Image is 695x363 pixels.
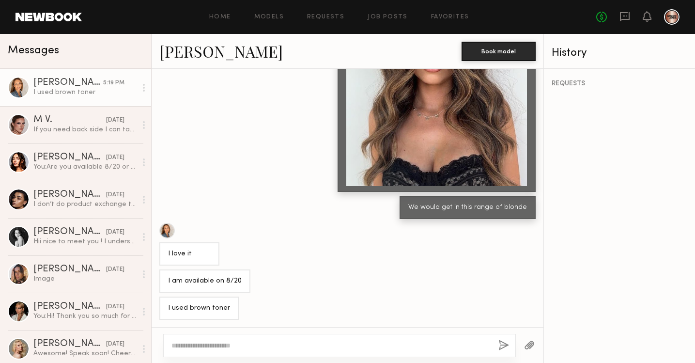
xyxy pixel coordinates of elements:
div: [PERSON_NAME] [33,339,106,349]
div: We would get in this range of blonde [408,202,527,213]
div: [PERSON_NAME] [33,153,106,162]
a: Home [209,14,231,20]
div: You: Hi! Thank you so much for applying. Are you able to share a recent photo of your hair? Addit... [33,312,137,321]
div: Awesome! Speak soon! Cheers! ☺️ [PERSON_NAME] Contact: Email - [PERSON_NAME][EMAIL_ADDRESS][DOMAI... [33,349,137,358]
div: I love it [168,249,211,260]
div: [DATE] [106,116,124,125]
div: M V. [33,115,106,125]
div: You: Are you available 8/20 or 8/19? [33,162,137,172]
span: Messages [8,45,59,56]
a: Requests [307,14,344,20]
div: [PERSON_NAME] [33,78,103,88]
a: [PERSON_NAME] [159,41,283,62]
div: [PERSON_NAME] [33,227,106,237]
div: [PERSON_NAME] [33,265,106,274]
div: [PERSON_NAME] [33,190,106,200]
div: 5:19 PM [103,79,124,88]
div: [DATE] [106,190,124,200]
div: I don’t do product exchange type of shoots but what are you planning to do as service? [33,200,137,209]
div: [PERSON_NAME] [33,302,106,312]
div: I used brown toner [168,303,230,314]
div: REQUESTS [552,80,687,87]
a: Models [254,14,284,20]
div: If you need back side I can take them when I come back from a delivery run (at work rn) [33,125,137,134]
div: I used brown toner [33,88,137,97]
div: [DATE] [106,153,124,162]
div: [DATE] [106,265,124,274]
div: [DATE] [106,228,124,237]
button: Book model [462,42,536,61]
div: I am available on 8/20 [168,276,242,287]
div: History [552,47,687,59]
div: Hii nice to meet you ! I understand, however, I only accept payment as it’s important for me to s... [33,237,137,246]
a: Favorites [431,14,469,20]
div: [DATE] [106,340,124,349]
a: Book model [462,47,536,55]
div: [DATE] [106,302,124,312]
div: Image [33,274,137,284]
a: Job Posts [368,14,408,20]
